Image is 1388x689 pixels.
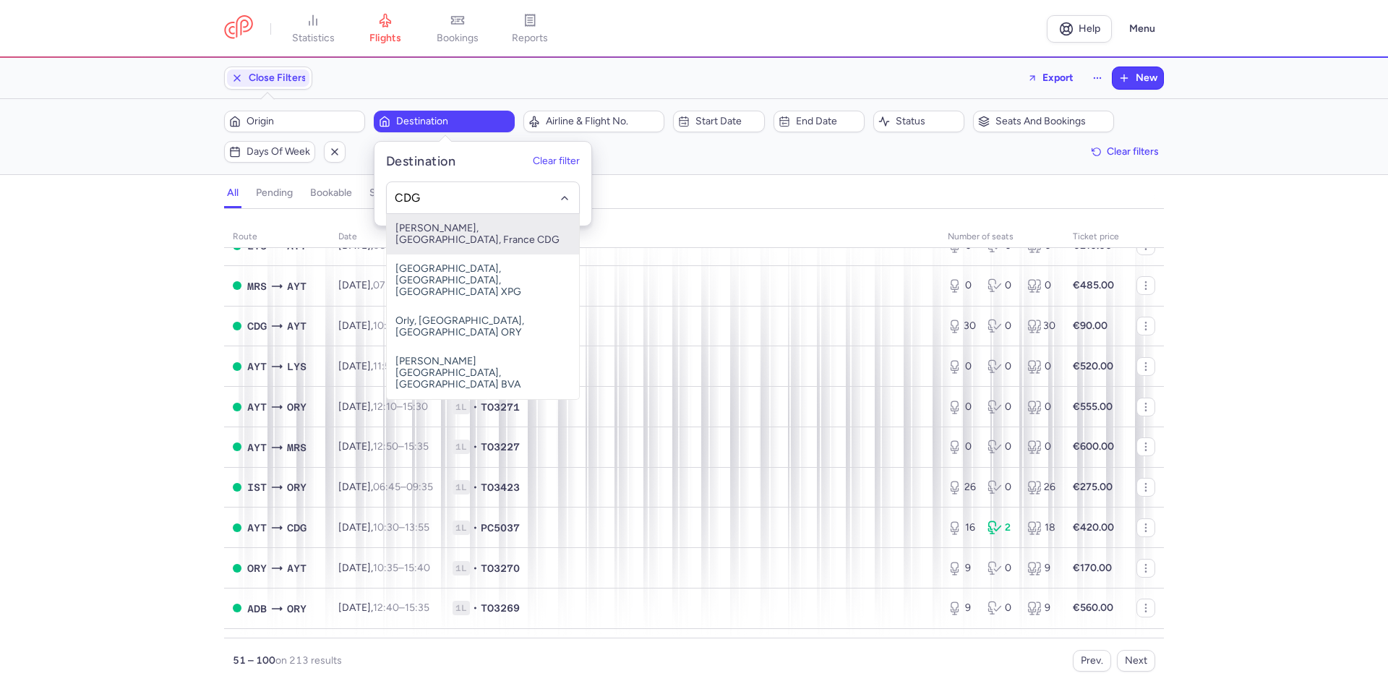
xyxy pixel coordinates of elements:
[948,400,976,414] div: 0
[1107,146,1159,157] span: Clear filters
[338,521,429,534] span: [DATE],
[247,146,310,158] span: Days of week
[387,347,579,399] span: [PERSON_NAME][GEOGRAPHIC_DATA], [GEOGRAPHIC_DATA] BVA
[473,601,478,615] span: •
[338,239,430,252] span: [DATE],
[338,602,429,614] span: [DATE],
[695,116,759,127] span: Start date
[988,521,1016,535] div: 2
[373,562,430,574] span: –
[1047,15,1112,43] a: Help
[1136,72,1157,84] span: New
[988,400,1016,414] div: 0
[373,320,399,332] time: 10:30
[473,480,478,495] span: •
[774,111,865,132] button: End date
[387,307,579,347] span: Orly, [GEOGRAPHIC_DATA], [GEOGRAPHIC_DATA] ORY
[948,278,976,293] div: 0
[373,401,428,413] span: –
[338,562,430,574] span: [DATE],
[453,601,470,615] span: 1L
[287,318,307,334] span: AYT
[287,601,307,617] span: Orly, Paris, France
[338,279,432,291] span: [DATE],
[287,479,307,495] span: Orly, Paris, France
[373,239,430,252] span: –
[374,111,515,132] button: Destination
[988,601,1016,615] div: 0
[481,521,520,535] span: PC5037
[988,440,1016,454] div: 0
[247,601,267,617] span: Adnan Menderes Airport, İzmir, Turkey
[224,226,330,248] th: route
[473,561,478,575] span: •
[277,13,349,45] a: statistics
[1073,360,1113,372] strong: €520.00
[673,111,764,132] button: Start date
[247,359,267,375] span: AYT
[373,481,433,493] span: –
[1073,401,1113,413] strong: €555.00
[481,400,520,414] span: TO3271
[349,13,421,45] a: flights
[453,440,470,454] span: 1L
[1073,562,1112,574] strong: €170.00
[373,602,429,614] span: –
[1073,650,1111,672] button: Prev.
[1073,239,1112,252] strong: €210.00
[233,654,275,667] strong: 51 – 100
[247,520,267,536] span: Antalya, Antalya, Turkey
[948,319,976,333] div: 30
[1027,400,1055,414] div: 0
[948,480,976,495] div: 26
[1018,67,1083,90] button: Export
[481,561,520,575] span: TO3270
[373,521,429,534] span: –
[292,32,335,45] span: statistics
[369,32,401,45] span: flights
[247,560,267,576] span: Orly, Paris, France
[453,400,470,414] span: 1L
[247,278,267,294] span: Marseille Provence Airport, Marseille, France
[224,141,315,163] button: Days of week
[421,13,494,45] a: bookings
[373,360,396,372] time: 11:55
[1073,320,1108,332] strong: €90.00
[494,13,566,45] a: reports
[373,279,400,291] time: 07:30
[948,359,976,374] div: 0
[287,440,307,455] span: Marseille Provence Airport, Marseille, France
[1027,601,1055,615] div: 9
[453,561,470,575] span: 1L
[1042,72,1074,83] span: Export
[453,480,470,495] span: 1L
[256,187,293,200] h4: pending
[1027,359,1055,374] div: 0
[1027,521,1055,535] div: 18
[287,278,307,294] span: Antalya, Antalya, Turkey
[330,226,444,248] th: date
[227,187,239,200] h4: all
[1073,440,1114,453] strong: €600.00
[1027,480,1055,495] div: 26
[1087,141,1164,163] button: Clear filters
[395,190,572,206] input: -searchbox
[512,32,548,45] span: reports
[287,359,307,375] span: St-Exupéry, Lyon, France
[247,479,267,495] span: Istanbul Airport, İstanbul, Turkey
[338,320,430,332] span: [DATE],
[338,401,428,413] span: [DATE],
[403,401,428,413] time: 15:30
[373,602,399,614] time: 12:40
[310,187,352,200] h4: bookable
[404,562,430,574] time: 15:40
[948,601,976,615] div: 9
[405,602,429,614] time: 15:35
[939,226,1064,248] th: number of seats
[523,111,664,132] button: Airline & Flight No.
[973,111,1114,132] button: Seats and bookings
[247,440,267,455] span: AYT
[546,116,659,127] span: Airline & Flight No.
[373,481,400,493] time: 06:45
[995,116,1109,127] span: Seats and bookings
